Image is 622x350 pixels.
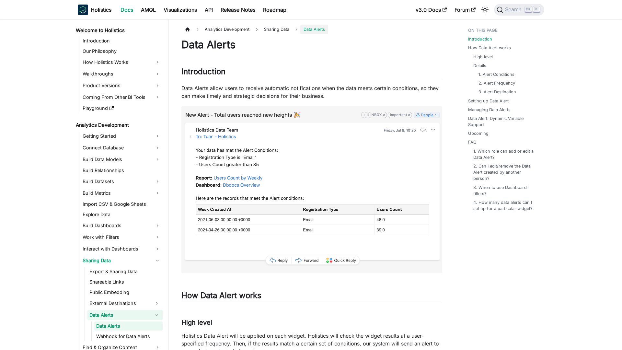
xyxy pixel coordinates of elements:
a: Build Relationships [81,166,163,175]
a: Release Notes [217,5,259,15]
a: Introduction [81,36,163,45]
a: Forum [451,5,479,15]
a: Build Dashboards [81,220,163,231]
h1: Data Alerts [181,38,442,51]
a: Sharing Data [81,255,163,266]
a: Roadmap [259,5,290,15]
a: AMQL [137,5,160,15]
a: 1. Alert Conditions [478,71,514,77]
a: Data Alert: Dynamic Variable Support [468,115,540,128]
a: API [201,5,217,15]
a: Coming From Other BI Tools [81,92,163,102]
a: Introduction [468,36,492,42]
a: How Holistics Works [81,57,163,67]
a: Explore Data [81,210,163,219]
kbd: K [533,6,540,12]
a: Welcome to Holistics [74,26,163,35]
button: Search (Ctrl+K) [494,4,544,16]
p: Data Alerts allow users to receive automatic notifications when the data meets certain conditions... [181,84,442,100]
nav: Docs sidebar [71,19,168,350]
a: 2. Alert Frequency [478,80,515,86]
span: Data Alerts [300,25,328,34]
a: Our Philosophy [81,47,163,56]
a: Analytics Development [74,121,163,130]
a: Setting up Data Alert [468,98,509,104]
nav: Breadcrumbs [181,25,442,34]
button: Collapse sidebar category 'Data Alerts' [151,310,163,320]
a: Public Embedding [87,288,163,297]
span: Search [503,7,525,13]
h3: High level [181,319,442,327]
a: Export & Sharing Data [87,267,163,276]
a: Home page [181,25,194,34]
a: Docs [117,5,137,15]
a: v3.0 Docs [412,5,451,15]
a: Interact with Dashboards [81,244,163,254]
a: HolisticsHolistics [78,5,111,15]
a: Build Data Models [81,154,163,165]
a: 2. Can I edit/remove the Data Alert created by another person? [473,163,538,182]
a: 3. When to use Dashboard filters? [473,184,538,197]
a: Import CSV & Google Sheets [81,200,163,209]
a: Walkthroughs [81,69,163,79]
a: External Destinations [87,298,151,309]
span: Sharing Data [261,25,293,34]
a: Webhook for Data Alerts [94,332,163,341]
a: Playground [81,104,163,113]
a: Details [473,63,486,69]
button: Switch between dark and light mode (currently light mode) [480,5,490,15]
img: Example of an email alert [181,106,442,273]
a: Build Datasets [81,176,163,187]
a: FAQ [468,139,477,145]
a: Visualizations [160,5,201,15]
a: Work with Filters [81,232,163,242]
a: Product Versions [81,80,163,91]
img: Holistics [78,5,88,15]
a: Managing Data Alerts [468,107,511,113]
h2: How Data Alert works [181,291,442,303]
b: Holistics [91,6,111,14]
button: Expand sidebar category 'External Destinations' [151,298,163,309]
h2: Introduction [181,67,442,79]
a: Upcoming [468,130,489,136]
span: Analytics Development [202,25,253,34]
a: 3. Alert Destination [478,89,516,95]
a: High level [473,54,493,60]
a: 4. How many data alerts can I set up for a particular widget? [473,199,538,212]
a: Data Alerts [94,321,163,331]
a: Getting Started [81,131,163,141]
a: How Data Alert works [468,45,511,51]
a: Build Metrics [81,188,163,198]
a: Shareable Links [87,277,163,286]
a: 1. Which role can add or edit a Data Alert? [473,148,538,160]
a: Connect Database [81,143,163,153]
a: Data Alerts [87,310,151,320]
